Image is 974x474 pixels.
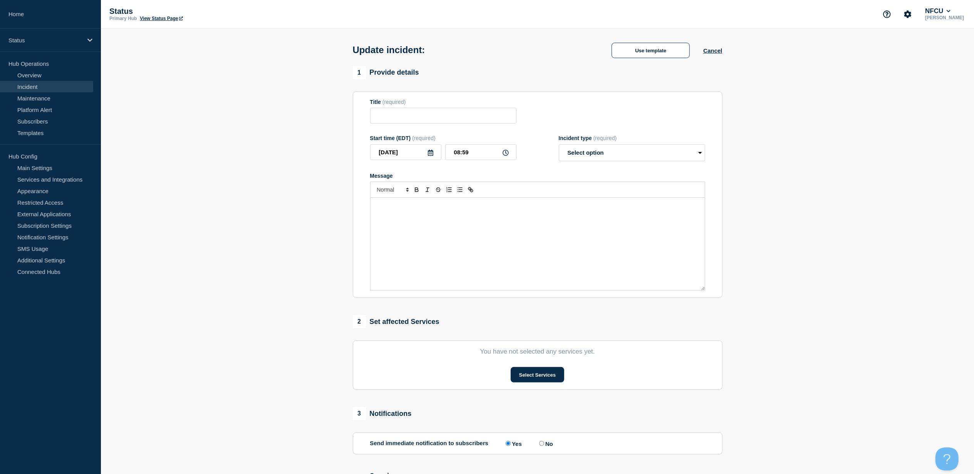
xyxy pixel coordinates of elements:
label: Yes [504,440,522,447]
button: Toggle link [465,185,476,194]
p: [PERSON_NAME] [924,15,966,20]
select: Incident type [559,144,705,161]
button: Select Services [511,367,564,382]
div: Provide details [353,66,419,79]
button: Toggle bulleted list [454,185,465,194]
button: Toggle bold text [411,185,422,194]
button: Use template [612,43,690,58]
input: YYYY-MM-DD [370,144,441,160]
p: You have not selected any services yet. [370,348,705,355]
p: Send immediate notification to subscribers [370,440,489,447]
button: Toggle strikethrough text [433,185,444,194]
iframe: Help Scout Beacon - Open [935,447,959,471]
div: Message [370,198,705,290]
div: Start time (EDT) [370,135,516,141]
label: No [537,440,553,447]
button: Toggle italic text [422,185,433,194]
div: Set affected Services [353,315,439,328]
span: 1 [353,66,366,79]
input: Yes [506,441,511,446]
span: 3 [353,407,366,420]
a: View Status Page [140,16,183,21]
div: Incident type [559,135,705,141]
input: No [539,441,544,446]
span: 2 [353,315,366,328]
button: NFCU [924,7,952,15]
span: (required) [412,135,436,141]
input: HH:MM [445,144,516,160]
span: (required) [593,135,617,141]
button: Account settings [900,6,916,22]
span: Font size [374,185,411,194]
button: Toggle ordered list [444,185,454,194]
div: Message [370,173,705,179]
div: Send immediate notification to subscribers [370,440,705,447]
p: Primary Hub [109,16,137,21]
p: Status [8,37,82,43]
input: Title [370,108,516,124]
p: Status [109,7,263,16]
button: Support [879,6,895,22]
button: Cancel [703,47,722,54]
div: Notifications [353,407,412,420]
span: (required) [382,99,406,105]
h1: Update incident: [353,45,425,55]
div: Title [370,99,516,105]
